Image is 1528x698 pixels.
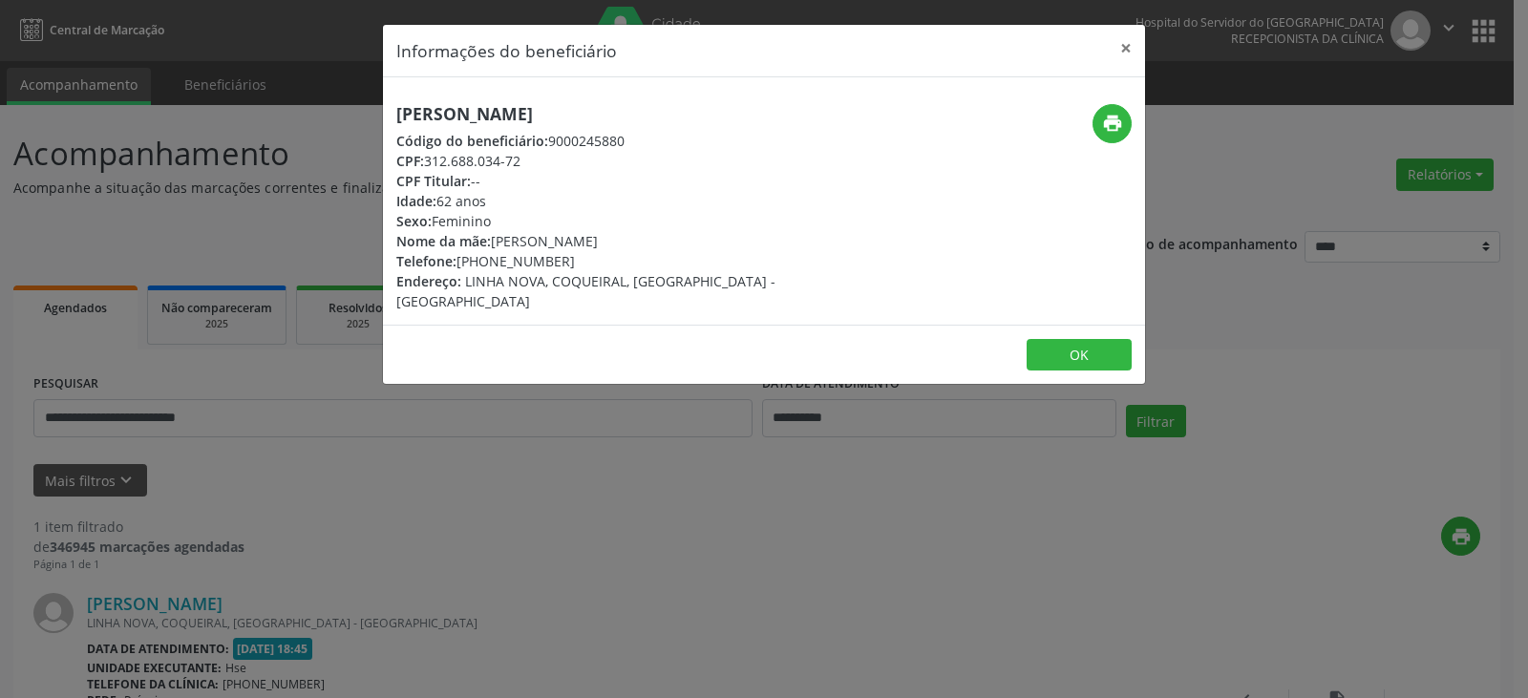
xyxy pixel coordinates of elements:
[1102,113,1123,134] i: print
[396,231,878,251] div: [PERSON_NAME]
[396,192,436,210] span: Idade:
[396,212,432,230] span: Sexo:
[396,272,775,310] span: LINHA NOVA, COQUEIRAL, [GEOGRAPHIC_DATA] - [GEOGRAPHIC_DATA]
[396,172,471,190] span: CPF Titular:
[396,38,617,63] h5: Informações do beneficiário
[396,132,548,150] span: Código do beneficiário:
[396,211,878,231] div: Feminino
[396,151,878,171] div: 312.688.034-72
[396,152,424,170] span: CPF:
[1027,339,1132,371] button: OK
[396,191,878,211] div: 62 anos
[396,131,878,151] div: 9000245880
[396,104,878,124] h5: [PERSON_NAME]
[396,232,491,250] span: Nome da mãe:
[396,251,878,271] div: [PHONE_NUMBER]
[1093,104,1132,143] button: print
[396,252,456,270] span: Telefone:
[1107,25,1145,72] button: Close
[396,171,878,191] div: --
[396,272,461,290] span: Endereço:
